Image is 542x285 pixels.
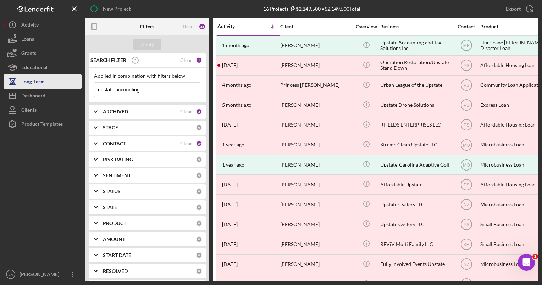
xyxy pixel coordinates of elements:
div: Overview [353,24,380,29]
div: [PERSON_NAME] [280,255,351,274]
text: NZ [464,202,469,207]
div: 19 [196,140,202,147]
b: SEARCH FILTER [90,57,126,63]
div: New Project [103,2,131,16]
time: 2023-06-21 23:51 [222,222,238,227]
button: Grants [4,46,82,60]
div: [PERSON_NAME] [280,215,351,234]
time: 2024-07-16 15:12 [222,142,244,147]
div: Urban League of the Upstate [380,76,451,95]
div: 0 [196,252,202,258]
div: [PERSON_NAME] [280,155,351,174]
div: Business [380,24,451,29]
text: PS [463,83,469,88]
b: RESOLVED [103,268,128,274]
b: PRODUCT [103,220,126,226]
div: 0 [196,156,202,163]
button: Export [498,2,538,16]
div: Upstate Cyclery LLC [380,215,451,234]
button: Loans [4,32,82,46]
div: Reset [183,24,195,29]
button: Activity [4,18,82,32]
text: MO [463,142,470,147]
div: 0 [196,220,202,227]
div: Clear [180,141,192,146]
time: 2023-05-01 15:16 [222,241,238,247]
time: 2024-04-18 18:29 [222,162,244,168]
button: New Project [85,2,138,16]
button: Dashboard [4,89,82,103]
div: 0 [196,188,202,195]
text: PS [463,103,469,108]
div: Product Templates [21,117,63,133]
div: Educational [21,60,48,76]
div: Upstate Accounting and Tax Solutions Inc [380,36,451,55]
time: 2025-04-11 11:41 [222,102,251,108]
div: 0 [196,268,202,274]
div: Upstate Drone Solutions [380,96,451,114]
b: Filters [140,24,154,29]
b: CONTACT [103,141,126,146]
div: Clear [180,109,192,114]
div: Clear [180,57,192,63]
div: Upstate Cyclery LLC [380,195,451,214]
b: STATE [103,205,117,210]
text: KH [463,242,469,247]
div: 1 [196,57,202,63]
div: Upstate-Carolina Adaptive Golf [380,155,451,174]
div: 0 [196,172,202,179]
b: SENTIMENT [103,173,131,178]
div: [PERSON_NAME] [280,96,351,114]
text: MO [463,162,470,167]
div: Activity [217,23,249,29]
button: LN[PERSON_NAME] [4,267,82,281]
div: [PERSON_NAME] [280,175,351,194]
time: 2023-04-15 00:01 [222,261,238,267]
b: STAGE [103,125,118,130]
div: [PERSON_NAME] [280,36,351,55]
b: STATUS [103,189,121,194]
text: PS [463,182,469,187]
div: [PERSON_NAME] [280,116,351,134]
b: RISK RATING [103,157,133,162]
a: Clients [4,103,82,117]
div: Contact [453,24,480,29]
b: START DATE [103,252,131,258]
div: 22 [199,23,206,30]
time: 2025-07-26 09:46 [222,43,249,48]
iframe: Intercom live chat [518,254,535,271]
div: [PERSON_NAME] [18,267,64,283]
div: 0 [196,124,202,131]
div: Loans [21,32,34,48]
button: Long-Term [4,74,82,89]
div: Dashboard [21,89,45,105]
time: 2025-05-19 15:58 [222,82,251,88]
div: Client [280,24,351,29]
div: [PERSON_NAME] [280,56,351,75]
div: Fully Involved Events Upstate [380,255,451,274]
button: Educational [4,60,82,74]
div: Activity [21,18,39,34]
div: [PERSON_NAME] [280,235,351,253]
div: Long-Term [21,74,45,90]
time: 2025-06-17 01:37 [222,62,238,68]
button: Product Templates [4,117,82,131]
time: 2023-07-07 22:02 [222,202,238,207]
div: 16 Projects • $2,149,500 Total [263,6,360,12]
text: NZ [464,262,469,267]
div: Grants [21,46,36,62]
text: PS [463,63,469,68]
div: Export [505,2,521,16]
div: Princess [PERSON_NAME] [280,76,351,95]
div: Affordable Upstate [380,175,451,194]
b: ARCHIVED [103,109,128,114]
div: 0 [196,204,202,211]
div: 2 [196,108,202,115]
div: Operation Restoration/Upstate Stand Down [380,56,451,75]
